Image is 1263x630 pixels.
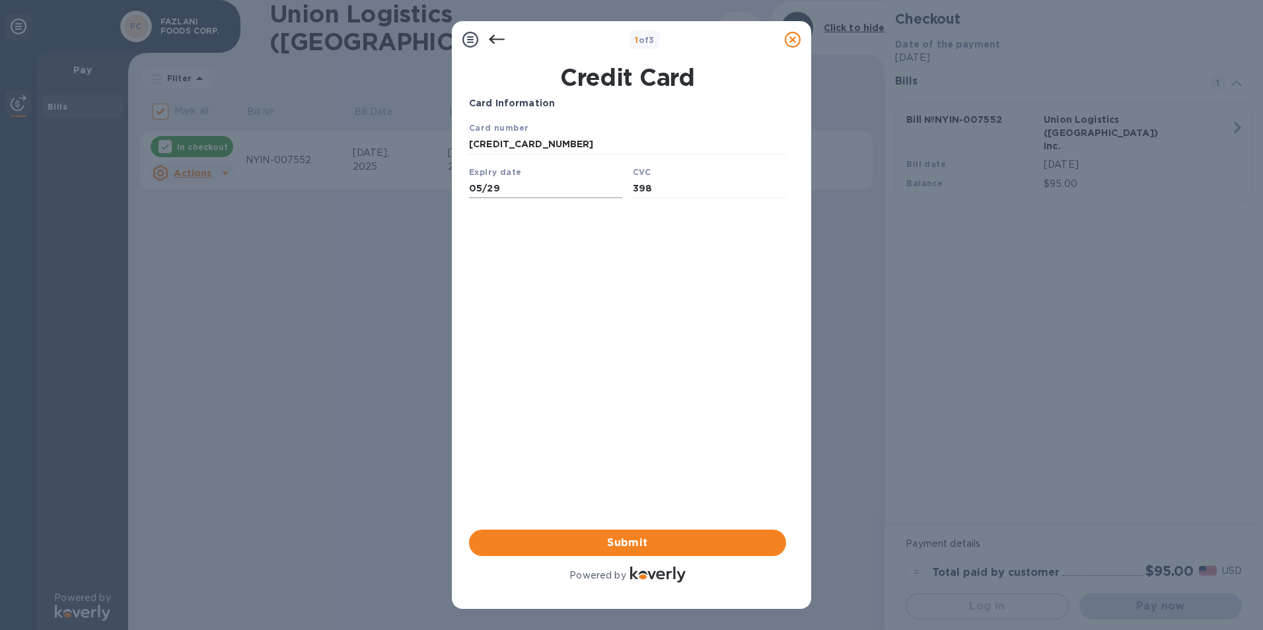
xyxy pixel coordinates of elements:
[630,567,686,582] img: Logo
[464,63,791,91] h1: Credit Card
[469,98,555,108] b: Card Information
[569,569,626,582] p: Powered by
[635,35,638,45] span: 1
[635,35,655,45] b: of 3
[480,535,776,551] span: Submit
[469,121,786,202] iframe: Your browser does not support iframes
[469,530,786,556] button: Submit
